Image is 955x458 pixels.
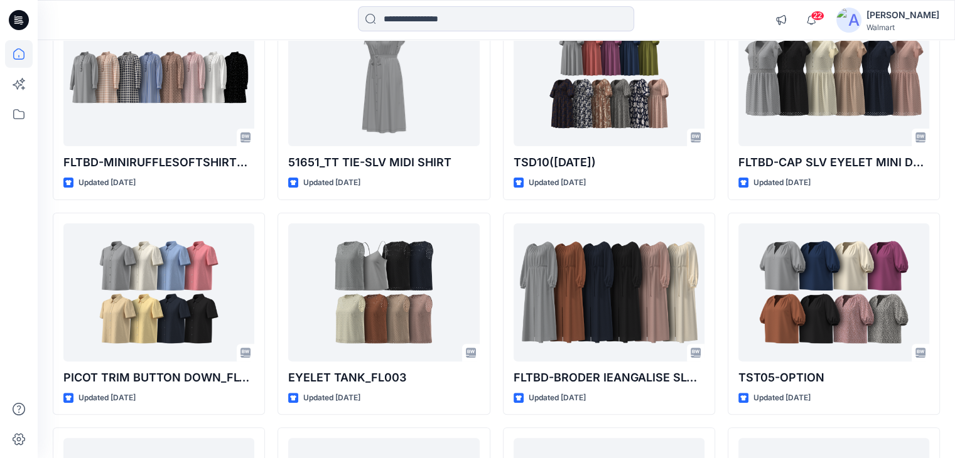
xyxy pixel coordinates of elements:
[63,369,254,386] p: PICOT TRIM BUTTON DOWN_FLT008
[63,154,254,171] p: FLTBD-MINIRUFFLESOFTSHIRTDRESS-(SZ-M)-17-04-2025-AH (UPLOAD
[63,8,254,146] a: FLTBD-MINIRUFFLESOFTSHIRTDRESS-(SZ-M)-17-04-2025-AH (UPLOAD
[514,8,704,146] a: TSD10(02-04-2025)
[738,369,929,386] p: TST05-OPTION
[303,391,360,405] p: Updated [DATE]
[514,223,704,361] a: FLTBD-BRODER IEANGALISE SLV MAXI
[288,8,479,146] a: 51651_TT TIE-SLV MIDI SHIRT
[866,23,939,32] div: Walmart
[288,154,479,171] p: 51651_TT TIE-SLV MIDI SHIRT
[753,176,811,189] p: Updated [DATE]
[738,223,929,361] a: TST05-OPTION
[836,8,861,33] img: avatar
[738,154,929,171] p: FLTBD-CAP SLV EYELET MINI DRESS
[514,369,704,386] p: FLTBD-BRODER IEANGALISE SLV MAXI
[753,391,811,405] p: Updated [DATE]
[288,223,479,361] a: EYELET TANK_FL003
[288,369,479,386] p: EYELET TANK_FL003
[866,8,939,23] div: [PERSON_NAME]
[63,223,254,361] a: PICOT TRIM BUTTON DOWN_FLT008
[78,176,136,189] p: Updated [DATE]
[303,176,360,189] p: Updated [DATE]
[514,154,704,171] p: TSD10([DATE])
[811,11,824,21] span: 22
[529,176,586,189] p: Updated [DATE]
[738,8,929,146] a: FLTBD-CAP SLV EYELET MINI DRESS
[78,391,136,405] p: Updated [DATE]
[529,391,586,405] p: Updated [DATE]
